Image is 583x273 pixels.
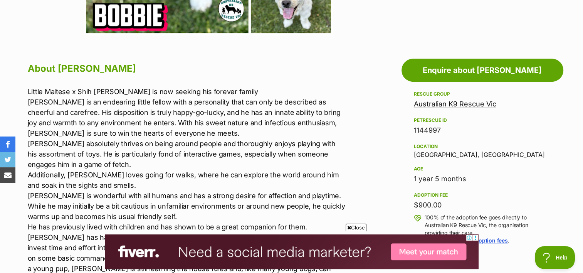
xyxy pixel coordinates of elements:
[346,224,366,231] span: Close
[414,252,551,258] div: Microchip number
[414,174,551,184] div: 1 year 5 months
[402,59,563,82] a: Enquire about [PERSON_NAME]
[414,91,551,97] div: Rescue group
[28,60,346,77] h2: About [PERSON_NAME]
[414,117,551,123] div: PetRescue ID
[535,246,575,269] iframe: Help Scout Beacon - Open
[425,214,551,244] p: 100% of the adoption fee goes directly to Australian K9 Rescue Vic, the organisation providing th...
[414,125,551,136] div: 1144997
[414,100,496,108] a: Australian K9 Rescue Vic
[414,200,551,211] div: $900.00
[414,143,551,150] div: Location
[414,192,551,198] div: Adoption fee
[414,166,551,172] div: Age
[105,234,479,269] iframe: Advertisement
[414,142,551,158] div: [GEOGRAPHIC_DATA], [GEOGRAPHIC_DATA]
[414,260,551,271] div: 956000015674102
